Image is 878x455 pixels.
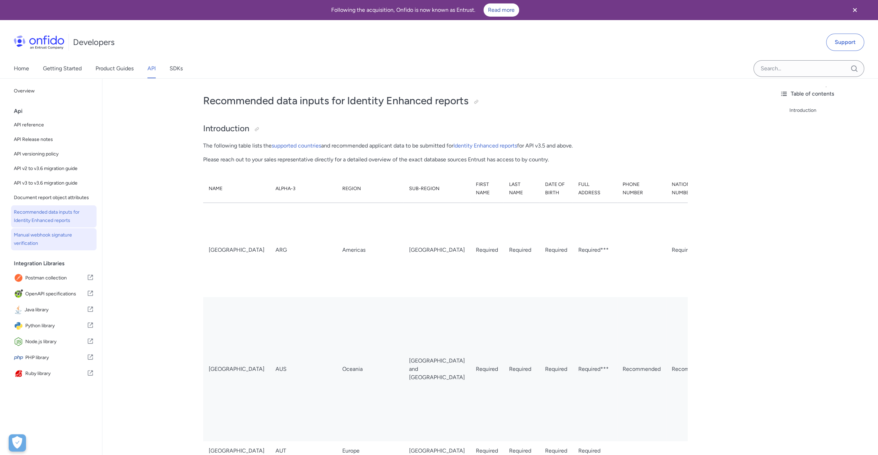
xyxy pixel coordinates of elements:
[617,297,666,441] td: Recommended
[14,179,94,187] span: API v3 to v3.6 migration guide
[8,3,842,17] div: Following the acquisition, Onfido is now known as Entrust.
[11,350,97,365] a: IconPHP libraryPHP library
[540,297,573,441] td: Required
[504,297,540,441] td: Required
[573,175,617,203] th: Full Address
[14,369,25,378] img: IconRuby library
[14,104,99,118] div: Api
[147,59,156,78] a: API
[337,203,404,297] td: Americas
[666,175,715,203] th: National ID Number
[753,60,864,77] input: Onfido search input field
[404,203,470,297] td: [GEOGRAPHIC_DATA]
[270,297,337,441] td: AUS
[73,37,115,48] h1: Developers
[14,194,94,202] span: Document report object attributes
[337,297,404,441] td: Oceania
[504,175,540,203] th: Last Name
[14,87,94,95] span: Overview
[540,175,573,203] th: Date of Birth
[203,175,270,203] th: Name
[25,353,87,363] span: PHP library
[504,203,540,297] td: Required
[14,121,94,129] span: API reference
[470,297,504,441] td: Required
[780,90,872,98] div: Table of contents
[11,176,97,190] a: API v3 to v3.6 migration guide
[25,273,87,283] span: Postman collection
[14,150,94,158] span: API versioning policy
[666,297,715,441] td: Recommended
[11,228,97,250] a: Manual webhook signature verification
[14,273,25,283] img: IconPostman collection
[203,142,674,150] p: The following table lists the and recommended applicant data to be submitted for for API v3.5 and...
[96,59,134,78] a: Product Guides
[842,1,868,19] button: Close banner
[11,286,97,302] a: IconOpenAPI specificationsOpenAPI specifications
[203,155,674,164] p: Please reach out to your sales representative directly for a detailed overview of the exact datab...
[203,94,674,108] h1: Recommended data inputs for Identity Enhanced reports
[11,302,97,318] a: IconJava libraryJava library
[11,84,97,98] a: Overview
[14,257,99,270] div: Integration Libraries
[11,147,97,161] a: API versioning policy
[9,434,26,452] div: Cookie Preferences
[25,369,87,378] span: Ruby library
[14,231,94,248] span: Manual webhook signature verification
[25,289,87,299] span: OpenAPI specifications
[470,203,504,297] td: Required
[14,289,25,299] img: IconOpenAPI specifications
[14,321,25,331] img: IconPython library
[43,59,82,78] a: Getting Started
[11,366,97,381] a: IconRuby libraryRuby library
[11,162,97,176] a: API v2 to v3.6 migration guide
[337,175,404,203] th: Region
[14,353,25,363] img: IconPHP library
[666,203,715,297] td: Required
[14,59,29,78] a: Home
[25,337,87,347] span: Node.js library
[9,434,26,452] button: Open Preferences
[25,305,87,315] span: Java library
[483,3,519,17] a: Read more
[14,35,64,49] img: Onfido Logo
[470,175,504,203] th: First Name
[11,270,97,286] a: IconPostman collectionPostman collection
[11,318,97,333] a: IconPython libraryPython library
[14,164,94,173] span: API v2 to v3.6 migration guide
[272,142,321,149] a: supported countries
[203,203,270,297] td: [GEOGRAPHIC_DATA]
[270,175,337,203] th: Alpha-3
[14,337,25,347] img: IconNode.js library
[540,203,573,297] td: Required
[11,118,97,132] a: API reference
[170,59,183,78] a: SDKs
[11,133,97,146] a: API Release notes
[14,135,94,144] span: API Release notes
[203,297,270,441] td: [GEOGRAPHIC_DATA]
[404,175,470,203] th: Sub-Region
[11,205,97,227] a: Recommended data inputs for Identity Enhanced reports
[11,191,97,205] a: Document report object attributes
[25,321,87,331] span: Python library
[14,208,94,225] span: Recommended data inputs for Identity Enhanced reports
[11,334,97,349] a: IconNode.js libraryNode.js library
[826,34,864,51] a: Support
[14,305,25,315] img: IconJava library
[203,123,674,135] h2: Introduction
[270,203,337,297] td: ARG
[851,6,859,14] svg: Close banner
[404,297,470,441] td: [GEOGRAPHIC_DATA] and [GEOGRAPHIC_DATA]
[453,142,517,149] a: Identity Enhanced reports
[789,106,872,115] a: Introduction
[617,175,666,203] th: Phone Number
